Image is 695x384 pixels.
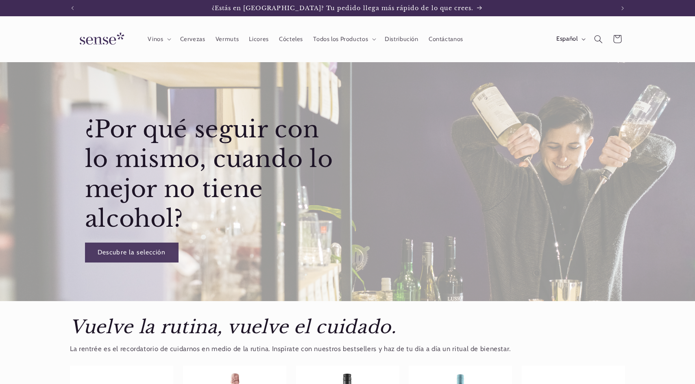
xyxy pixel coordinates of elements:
[551,31,589,47] button: Español
[85,243,179,263] a: Descubre la selección
[175,30,210,48] a: Cervezas
[70,343,625,355] p: La rentrée es el recordatorio de cuidarnos en medio de la rutina. Inspírate con nuestros bestsell...
[244,30,274,48] a: Licores
[249,35,268,43] span: Licores
[385,35,418,43] span: Distribución
[67,24,134,54] a: Sense
[70,316,397,338] em: Vuelve la rutina, vuelve el cuidado.
[210,30,244,48] a: Vermuts
[274,30,308,48] a: Cócteles
[70,28,131,51] img: Sense
[216,35,239,43] span: Vermuts
[180,35,205,43] span: Cervezas
[212,4,474,12] span: ¿Estás en [GEOGRAPHIC_DATA]? Tu pedido llega más rápido de lo que crees.
[308,30,380,48] summary: Todos los Productos
[589,30,608,48] summary: Búsqueda
[148,35,163,43] span: Vinos
[423,30,468,48] a: Contáctanos
[556,35,577,43] span: Español
[85,115,346,234] h2: ¿Por qué seguir con lo mismo, cuando lo mejor no tiene alcohol?
[313,35,368,43] span: Todos los Productos
[380,30,424,48] a: Distribución
[429,35,463,43] span: Contáctanos
[279,35,303,43] span: Cócteles
[143,30,175,48] summary: Vinos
